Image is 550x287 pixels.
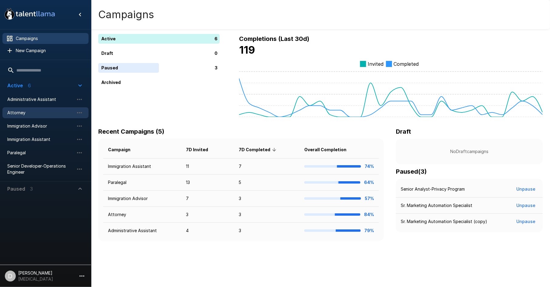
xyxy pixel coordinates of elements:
[401,219,487,225] p: Sr. Marketing Automation Specialist (copy)
[108,146,138,153] span: Campaign
[98,128,164,135] b: Recent Campaigns (5)
[181,223,234,239] td: 4
[181,191,234,207] td: 7
[304,146,354,153] span: Overall Completion
[365,164,374,169] b: 74%
[239,35,309,42] b: Completions (Last 30d)
[234,207,299,223] td: 3
[103,207,181,223] td: Attorney
[103,223,181,239] td: Administrative Assistant
[239,44,255,56] b: 119
[396,168,427,175] b: Paused ( 3 )
[514,200,538,211] button: Unpause
[214,50,218,57] p: 0
[103,159,181,175] td: Immigration Assistant
[181,159,234,175] td: 11
[364,228,374,233] b: 79%
[234,223,299,239] td: 3
[215,65,218,71] p: 3
[181,207,234,223] td: 3
[364,212,374,217] b: 84%
[98,8,154,21] h4: Campaigns
[406,149,533,155] p: No Draft campaigns
[214,36,218,42] p: 6
[234,191,299,207] td: 3
[234,175,299,191] td: 5
[103,175,181,191] td: Paralegal
[181,175,234,191] td: 13
[401,186,465,192] p: Senior Analyst-Privacy Program
[103,191,181,207] td: Immigration Advisor
[364,180,374,185] b: 64%
[514,216,538,227] button: Unpause
[186,146,216,153] span: 7D Invited
[234,159,299,175] td: 7
[396,128,411,135] b: Draft
[239,146,278,153] span: 7D Completed
[514,184,538,195] button: Unpause
[401,202,472,209] p: Sr. Marketing Automation Specialist
[365,196,374,201] b: 57%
